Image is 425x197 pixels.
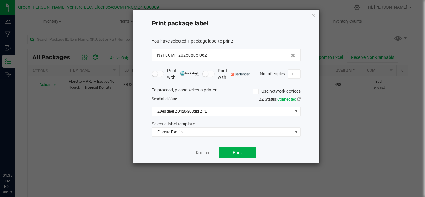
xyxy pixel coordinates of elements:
div: Select a label template. [147,121,305,127]
span: ZDesigner ZD420-203dpi ZPL [152,107,292,116]
span: Print with [218,68,250,81]
span: Send to: [152,97,177,101]
span: You have selected 1 package label to print [152,39,232,44]
img: mark_magic_cybra.png [180,71,199,76]
span: No. of copies [260,71,285,76]
div: : [152,38,301,45]
span: QZ Status: [259,97,301,101]
label: Use network devices [253,88,301,95]
span: Print with [167,68,199,81]
button: Print [219,147,256,158]
iframe: Resource center [6,147,25,166]
span: Print [233,150,242,155]
span: NYFCCMF-20250805-062 [157,52,207,59]
a: Dismiss [196,150,209,155]
img: bartender.png [231,73,250,76]
span: Connected [277,97,296,101]
h4: Print package label [152,20,301,28]
span: Florette Exotics [152,128,292,136]
div: To proceed, please select a printer. [147,87,305,96]
span: label(s) [160,97,173,101]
